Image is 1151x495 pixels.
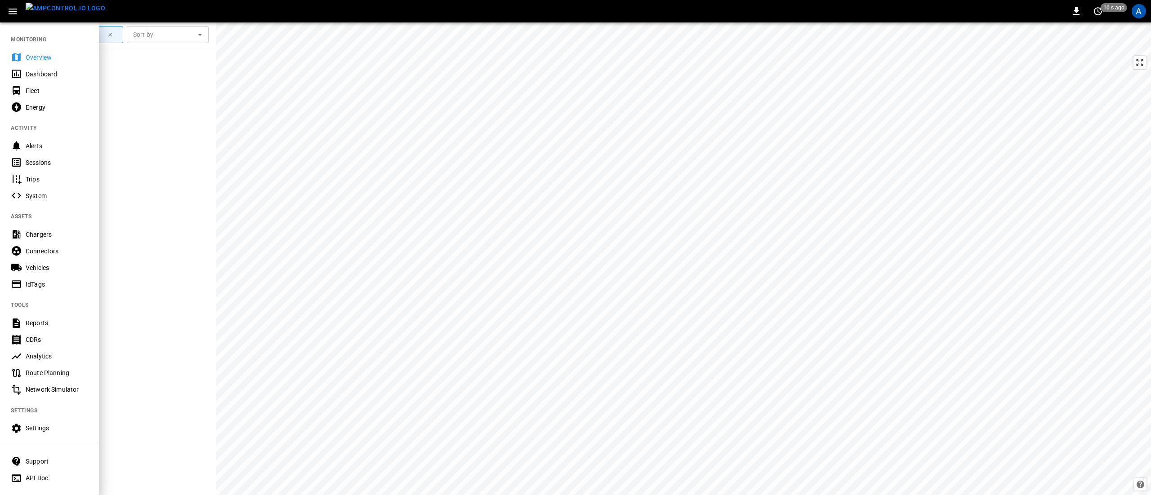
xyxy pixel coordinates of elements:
div: Sessions [26,158,88,167]
div: Fleet [26,86,88,95]
div: Support [26,457,88,466]
button: set refresh interval [1091,4,1105,18]
div: API Doc [26,473,88,482]
div: CDRs [26,335,88,344]
div: profile-icon [1132,4,1146,18]
div: Dashboard [26,70,88,79]
div: Route Planning [26,368,88,377]
div: Connectors [26,247,88,256]
div: Settings [26,424,88,433]
div: Vehicles [26,263,88,272]
div: Chargers [26,230,88,239]
div: Network Simulator [26,385,88,394]
div: Alerts [26,141,88,150]
div: Reports [26,318,88,327]
div: Energy [26,103,88,112]
div: Trips [26,175,88,184]
div: Analytics [26,352,88,361]
span: 10 s ago [1101,3,1127,12]
div: Overview [26,53,88,62]
div: IdTags [26,280,88,289]
img: ampcontrol.io logo [26,3,105,14]
div: System [26,191,88,200]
